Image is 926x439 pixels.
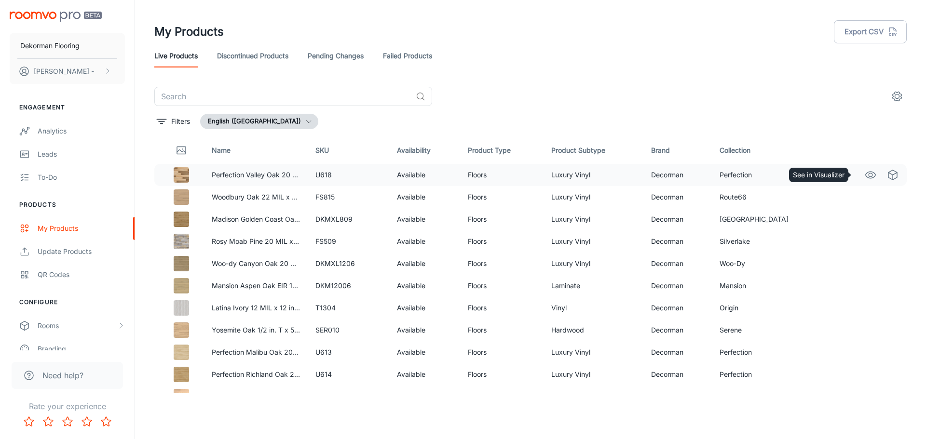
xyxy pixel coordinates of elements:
[643,253,712,275] td: Decorman
[544,275,643,297] td: Laminate
[389,319,460,341] td: Available
[212,170,300,180] p: Perfection Valley Oak 20 MIL x 7.13" W x 49 in. L Click Lock U-Groove Waterproof Luxury Vinyl Pla...
[389,297,460,319] td: Available
[154,23,224,40] h1: My Products
[171,116,190,127] p: Filters
[308,164,389,186] td: U618
[885,167,901,183] a: See in Virtual Samples
[212,325,300,335] p: Yosemite Oak 1/2 in. T x 5 in. W Tongue and Groove Wire Brushed Engineered Hardwood Flooring (26....
[643,137,712,164] th: Brand
[460,230,544,253] td: Floors
[887,87,907,106] button: settings
[308,208,389,230] td: DKMXL809
[204,137,308,164] th: Name
[460,386,544,408] td: Floors
[544,137,643,164] th: Product Subtype
[308,275,389,297] td: DKM12006
[389,341,460,363] td: Available
[212,347,300,358] p: Perfection Malibu Oak 20 MIL x 7.13" W x 49" L Click Lock U-Groove Waterproof Luxury Vinyl Plank ...
[712,230,816,253] td: Silverlake
[460,137,544,164] th: Product Type
[212,303,300,313] p: Latina Ivory 12 MIL x 12 in. W Waterproof Click Lock Vinyl Tile Flooring (19.62 sq. sf/case)
[544,386,643,408] td: Hardwood
[389,363,460,386] td: Available
[212,236,300,247] p: Rosy Moab Pine 20 MIL x 7.1 in. W x 48 in. L Click Lock Waterproof Luxury Vinyl Plank Flooring (2...
[544,164,643,186] td: Luxury Vinyl
[712,363,816,386] td: Perfection
[712,208,816,230] td: [GEOGRAPHIC_DATA]
[643,386,712,408] td: Decorman
[389,208,460,230] td: Available
[643,164,712,186] td: Decorman
[544,253,643,275] td: Luxury Vinyl
[389,253,460,275] td: Available
[154,87,412,106] input: Search
[544,230,643,253] td: Luxury Vinyl
[643,319,712,341] td: Decorman
[460,186,544,208] td: Floors
[460,253,544,275] td: Floors
[712,341,816,363] td: Perfection
[19,412,39,431] button: Rate 1 star
[38,269,125,280] div: QR Codes
[712,164,816,186] td: Perfection
[8,400,127,412] p: Rate your experience
[212,391,300,402] p: DreamVilla Sands Oak 5/8 in. T x 9 in. W Tongue and Groove Wirebrushed Engineered Hardwood Floori...
[712,319,816,341] td: Serene
[712,297,816,319] td: Origin
[154,44,198,67] a: Live Products
[834,20,907,43] button: Export CSV
[38,149,125,160] div: Leads
[389,186,460,208] td: Available
[34,66,94,77] p: [PERSON_NAME] -
[460,319,544,341] td: Floors
[643,341,712,363] td: Decorman
[38,223,125,234] div: My Products
[308,137,389,164] th: SKU
[308,297,389,319] td: T1304
[643,230,712,253] td: Decorman
[712,275,816,297] td: Mansion
[712,137,816,164] th: Collection
[308,363,389,386] td: U614
[460,275,544,297] td: Floors
[308,253,389,275] td: DKMXL1206
[77,412,96,431] button: Rate 4 star
[389,386,460,408] td: Available
[20,40,80,51] p: Dekorman Flooring
[460,208,544,230] td: Floors
[42,370,83,381] span: Need help?
[389,137,460,164] th: Availability
[217,44,288,67] a: Discontinued Products
[10,33,125,58] button: Dekorman Flooring
[96,412,116,431] button: Rate 5 star
[460,363,544,386] td: Floors
[38,344,125,354] div: Branding
[58,412,77,431] button: Rate 3 star
[308,230,389,253] td: FS509
[544,297,643,319] td: Vinyl
[389,164,460,186] td: Available
[460,164,544,186] td: Floors
[38,126,125,136] div: Analytics
[212,280,300,291] p: Mansion Aspen Oak EIR 12 mm T x 9.3 in. W Uniclic HDF AC5 Waterproof Laminate Wood Flooring (23.3...
[643,297,712,319] td: Decorman
[712,253,816,275] td: Woo-Dy
[176,145,187,156] svg: Thumbnail
[383,44,432,67] a: Failed Products
[200,114,318,129] button: English ([GEOGRAPHIC_DATA])
[212,369,300,380] p: Perfection Richland Oak 20 MIL x 7.13" W x 49" L Click Lock U-Groove Waterproof Luxury Vinyl Plan...
[38,246,125,257] div: Update Products
[39,412,58,431] button: Rate 2 star
[544,319,643,341] td: Hardwood
[544,341,643,363] td: Luxury Vinyl
[544,363,643,386] td: Luxury Vinyl
[308,44,364,67] a: Pending Changes
[38,172,125,183] div: To-do
[154,114,192,129] button: filter
[38,320,117,331] div: Rooms
[212,258,300,269] p: Woo-dy Canyon Oak 20 MIL x 9 in. W x 60 in. L Click Lock Waterproof WPC Vinyl Plank Flooring (18....
[460,297,544,319] td: Floors
[712,186,816,208] td: Route66
[643,363,712,386] td: Decorman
